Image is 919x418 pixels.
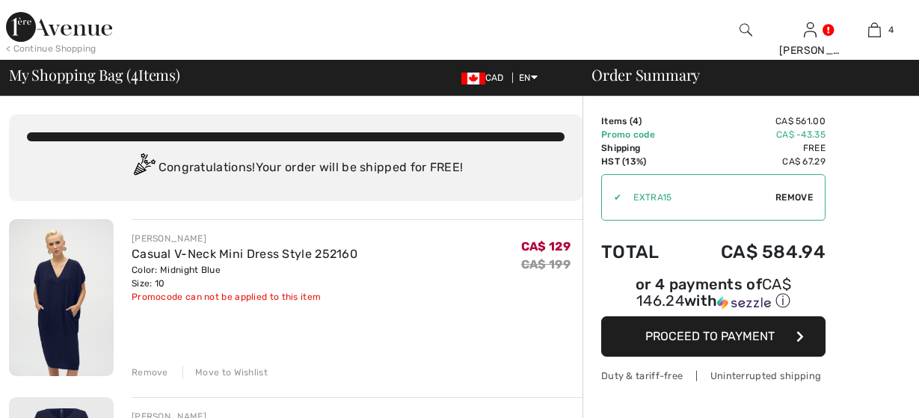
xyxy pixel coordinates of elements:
td: CA$ 561.00 [681,114,826,128]
img: 1ère Avenue [6,12,112,42]
td: Free [681,141,826,155]
div: or 4 payments of with [601,277,826,311]
s: CA$ 199 [521,257,571,271]
span: Proceed to Payment [645,329,775,343]
a: Sign In [804,22,817,37]
div: Color: Midnight Blue Size: 10 [132,263,357,290]
div: [PERSON_NAME] [779,43,842,58]
img: Canadian Dollar [461,73,485,84]
span: CAD [461,73,510,83]
td: Total [601,227,681,277]
button: Proceed to Payment [601,316,826,357]
img: Casual V-Neck Mini Dress Style 252160 [9,219,114,376]
a: 4 [843,21,906,39]
span: My Shopping Bag ( Items) [9,67,180,82]
div: < Continue Shopping [6,42,96,55]
td: CA$ 584.94 [681,227,826,277]
img: My Bag [868,21,881,39]
td: CA$ 67.29 [681,155,826,168]
img: My Info [804,21,817,39]
span: CA$ 129 [521,239,571,253]
a: Casual V-Neck Mini Dress Style 252160 [132,247,357,261]
div: or 4 payments ofCA$ 146.24withSezzle Click to learn more about Sezzle [601,277,826,316]
input: Promo code [621,175,775,220]
img: search the website [740,21,752,39]
div: Congratulations! Your order will be shipped for FREE! [27,153,565,183]
td: Items ( ) [601,114,681,128]
span: CA$ 146.24 [636,275,791,310]
div: [PERSON_NAME] [132,232,357,245]
div: Move to Wishlist [182,366,268,379]
div: Promocode can not be applied to this item [132,290,357,304]
iframe: Opens a widget where you can chat to one of our agents [824,373,904,411]
span: EN [519,73,538,83]
img: Congratulation2.svg [129,153,159,183]
td: HST (13%) [601,155,681,168]
td: Promo code [601,128,681,141]
span: 4 [888,23,894,37]
div: Duty & tariff-free | Uninterrupted shipping [601,369,826,383]
div: ✔ [602,191,621,204]
div: Order Summary [574,67,910,82]
td: Shipping [601,141,681,155]
td: CA$ -43.35 [681,128,826,141]
span: 4 [633,116,639,126]
span: 4 [131,64,138,83]
img: Sezzle [717,296,771,310]
div: Remove [132,366,168,379]
span: Remove [775,191,813,204]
